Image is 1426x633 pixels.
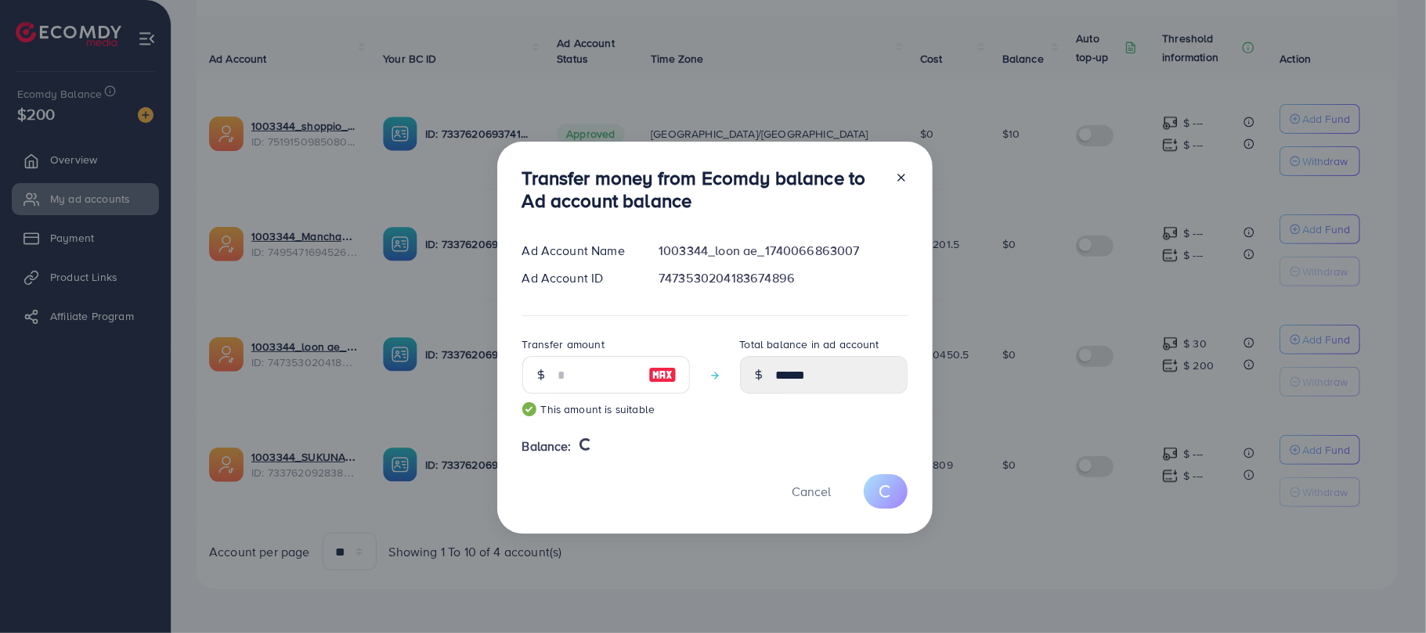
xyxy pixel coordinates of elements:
[773,474,851,508] button: Cancel
[510,269,647,287] div: Ad Account ID
[646,242,919,260] div: 1003344_loon ae_1740066863007
[522,437,572,455] span: Balance:
[1359,563,1414,621] iframe: Chat
[522,167,883,212] h3: Transfer money from Ecomdy balance to Ad account balance
[646,269,919,287] div: 7473530204183674896
[522,336,605,352] label: Transfer amount
[740,336,879,352] label: Total balance in ad account
[792,483,832,500] span: Cancel
[522,402,536,416] img: guide
[648,365,677,384] img: image
[522,401,690,417] small: This amount is suitable
[510,242,647,260] div: Ad Account Name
